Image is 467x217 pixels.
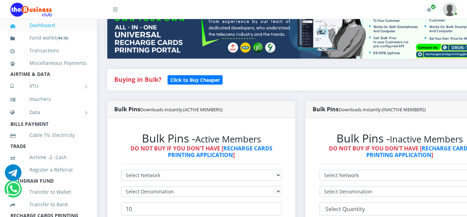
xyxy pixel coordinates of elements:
[10,55,87,71] a: Miscellaneous Payments
[58,35,67,41] b: 44.10
[313,105,426,113] strong: Bulk Pins
[10,149,87,165] a: Airtime -2- Cash
[10,17,87,33] a: Dashboard
[10,3,52,17] img: Logo
[131,145,272,159] strong: DO NOT BUY IF YOU DON'T HAVE [ ]
[121,132,281,145] h2: Bulk Pins -
[10,43,87,59] a: Transactions
[10,197,87,212] a: Transfer to Bank
[390,133,463,145] small: Inactive Members
[5,170,21,181] a: Chat for support
[121,202,281,216] input: Enter Quantity
[170,77,220,83] b: Click to Buy Cheaper
[443,3,457,16] img: User
[114,75,161,84] strong: Buying in Bulk?
[426,7,432,12] i: Renew/Upgrade Subscription
[10,162,87,178] a: Register a Referral
[10,77,87,95] a: VTU
[431,4,436,9] span: Renew/Upgrade Subscription
[10,30,87,46] a: Fund wallet[44.10]
[114,105,223,113] strong: Bulk Pins
[10,127,87,143] a: Cable TV, Electricity
[168,145,272,159] a: RECHARGE CARDS PRINTING APPLICATION
[56,35,69,41] small: [ ]
[6,186,20,197] a: Chat for support
[168,75,223,84] a: Click to Buy Cheaper
[10,104,87,121] a: Data
[10,91,87,107] a: Vouchers
[339,106,426,113] small: Downloads instantly (INACTIVE MEMBERS)
[195,133,261,145] small: Active Members
[10,184,87,200] a: Transfer to Wallet
[140,106,223,113] small: Downloads instantly (ACTIVE MEMBERS)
